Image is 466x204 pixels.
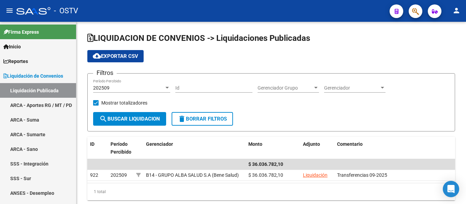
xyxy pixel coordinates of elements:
button: Buscar Liquidacion [93,112,166,126]
h3: Filtros [93,68,117,78]
datatable-header-cell: Comentario [334,137,455,167]
span: 922 [90,172,98,178]
span: 202509 [111,172,127,178]
datatable-header-cell: ID [87,137,108,167]
span: 202509 [93,85,110,91]
div: Open Intercom Messenger [443,181,459,197]
span: Gerenciador [324,85,379,91]
span: Inicio [3,43,21,50]
div: $ 36.036.782,10 [248,171,297,179]
datatable-header-cell: Monto [246,137,300,167]
span: Liquidación de Convenios [3,72,63,80]
span: Reportes [3,58,28,65]
mat-icon: search [99,115,107,123]
mat-icon: delete [178,115,186,123]
span: B14 - GRUPO ALBA SALUD S.A (Bene Salud) [146,172,239,178]
span: Gerenciador [146,141,173,147]
span: Monto [248,141,262,147]
span: Mostrar totalizadores [101,99,147,107]
span: Adjunto [303,141,320,147]
span: - OSTV [54,3,78,18]
span: Borrar Filtros [178,116,227,122]
span: LIQUIDACION DE CONVENIOS -> Liquidaciones Publicadas [87,33,310,43]
span: Comentario [337,141,363,147]
datatable-header-cell: Período Percibido [108,137,133,167]
span: Transferencias 09-2025 [337,172,387,178]
span: Firma Express [3,28,39,36]
mat-icon: menu [5,6,14,15]
a: Liquidación [303,172,327,178]
span: Buscar Liquidacion [99,116,160,122]
mat-icon: cloud_download [93,52,101,60]
span: $ 36.036.782,10 [248,161,283,167]
mat-icon: person [452,6,461,15]
div: 1 total [87,183,455,200]
span: Gerenciador Grupo [258,85,313,91]
span: ID [90,141,94,147]
span: Exportar CSV [93,53,138,59]
datatable-header-cell: Gerenciador [143,137,246,167]
button: Exportar CSV [87,50,144,62]
datatable-header-cell: Adjunto [300,137,334,167]
button: Borrar Filtros [172,112,233,126]
span: Período Percibido [111,141,131,155]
